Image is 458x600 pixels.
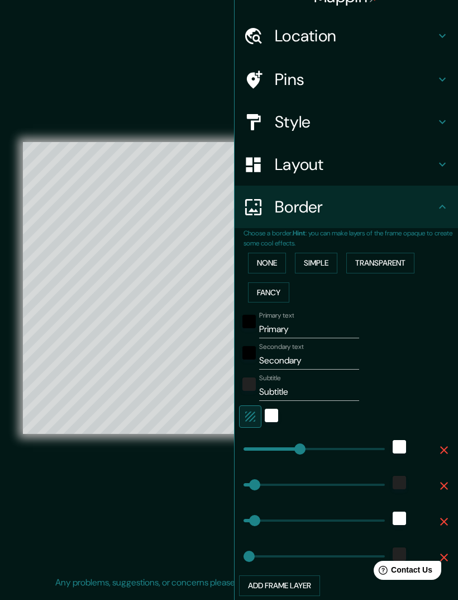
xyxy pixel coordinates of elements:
[235,15,458,57] div: Location
[359,556,446,588] iframe: Help widget launcher
[242,315,256,328] button: black
[55,576,399,589] p: Any problems, suggestions, or concerns please email .
[293,229,306,238] b: Hint
[275,112,436,132] h4: Style
[393,512,406,525] button: white
[259,374,281,383] label: Subtitle
[346,253,414,273] button: Transparent
[295,253,337,273] button: Simple
[244,228,458,248] p: Choose a border. : you can make layers of the frame opaque to create some cool effects.
[393,440,406,453] button: white
[275,154,436,174] h4: Layout
[235,101,458,143] div: Style
[275,26,436,46] h4: Location
[275,69,436,89] h4: Pins
[235,186,458,228] div: Border
[393,547,406,561] button: color-222222
[242,377,256,391] button: color-222222
[235,143,458,186] div: Layout
[265,409,278,422] button: white
[275,197,436,217] h4: Border
[248,253,286,273] button: None
[259,311,294,320] label: Primary text
[242,346,256,360] button: black
[235,58,458,101] div: Pins
[393,476,406,489] button: color-222222
[239,575,320,596] button: Add frame layer
[248,282,289,303] button: Fancy
[259,342,304,352] label: Secondary text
